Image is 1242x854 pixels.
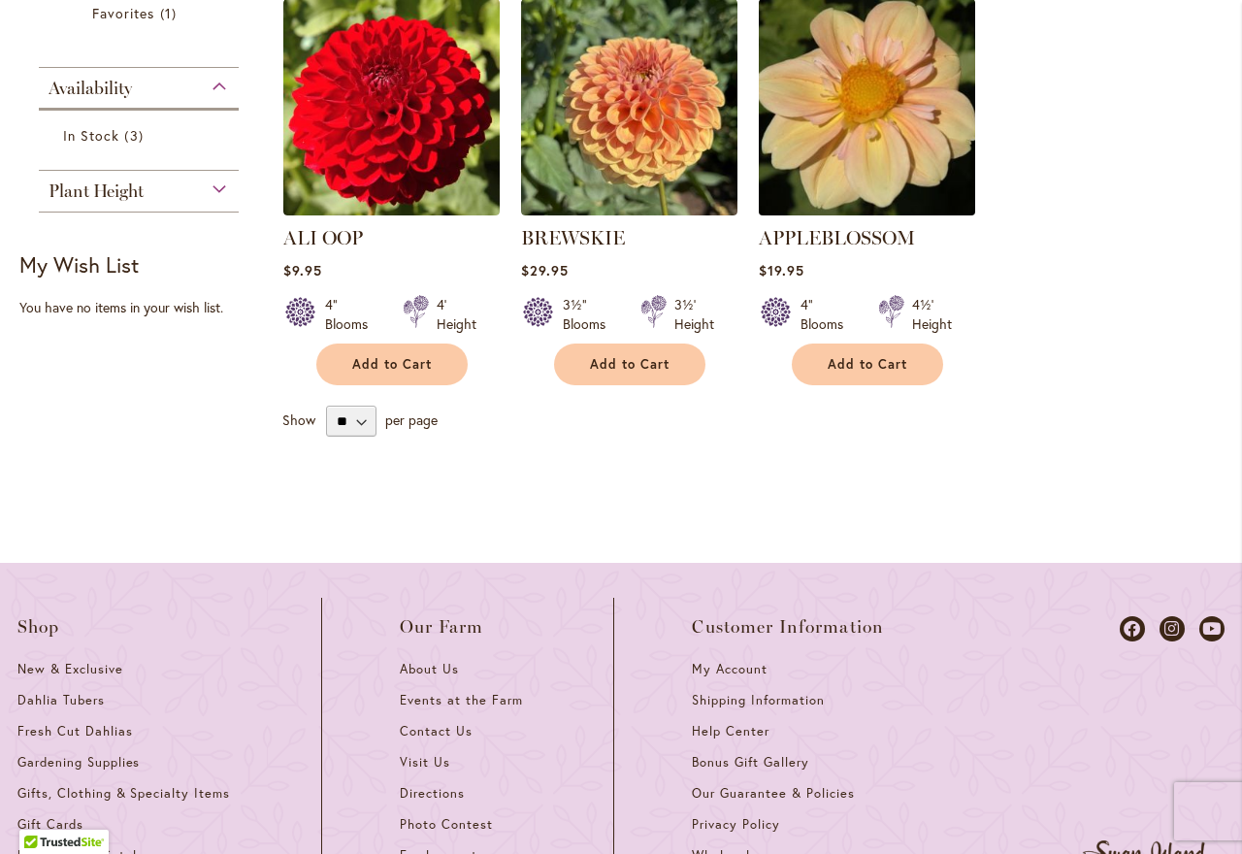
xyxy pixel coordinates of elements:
span: Plant Height [49,181,144,202]
span: My Account [692,661,768,677]
button: Add to Cart [316,344,468,385]
span: Gardening Supplies [17,754,140,771]
strong: My Wish List [19,250,139,279]
div: You have no items in your wish list. [19,298,270,317]
span: Add to Cart [352,356,432,373]
a: In Stock 3 [63,125,219,146]
div: 4½' Height [912,295,952,334]
span: Visit Us [400,754,450,771]
span: Help Center [692,723,769,739]
button: Add to Cart [554,344,705,385]
span: 1 [160,3,181,23]
span: Add to Cart [590,356,670,373]
span: About Us [400,661,459,677]
span: Our Guarantee & Policies [692,785,854,802]
span: Gifts, Clothing & Specialty Items [17,785,230,802]
a: APPLEBLOSSOM [759,226,915,249]
div: 3½' Height [674,295,714,334]
div: 4' Height [437,295,476,334]
span: Directions [400,785,465,802]
a: Dahlias on Instagram [1160,616,1185,641]
div: 3½" Blooms [563,295,617,334]
span: Customer Information [692,617,884,637]
a: APPLEBLOSSOM [759,201,975,219]
span: New & Exclusive [17,661,123,677]
span: per page [385,411,438,429]
span: Shipping Information [692,692,824,708]
span: 3 [124,125,147,146]
span: In Stock [63,126,119,145]
a: Dahlias on Facebook [1120,616,1145,641]
button: Add to Cart [792,344,943,385]
span: Dahlia Tubers [17,692,105,708]
a: BREWSKIE [521,201,737,219]
a: BREWSKIE [521,226,625,249]
span: Availability [49,78,132,99]
span: Our Farm [400,617,483,637]
span: Shop [17,617,60,637]
span: Events at the Farm [400,692,522,708]
span: Photo Contest [400,816,493,833]
span: Privacy Policy [692,816,780,833]
span: Fresh Cut Dahlias [17,723,133,739]
span: Contact Us [400,723,473,739]
a: ALI OOP [283,201,500,219]
iframe: Launch Accessibility Center [15,785,69,839]
span: Show [282,411,315,429]
span: Add to Cart [828,356,907,373]
span: Bonus Gift Gallery [692,754,808,771]
a: Dahlias on Youtube [1199,616,1225,641]
span: $9.95 [283,261,322,279]
span: $29.95 [521,261,569,279]
span: $19.95 [759,261,804,279]
div: 4" Blooms [325,295,379,334]
a: ALI OOP [283,226,363,249]
div: 4" Blooms [801,295,855,334]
